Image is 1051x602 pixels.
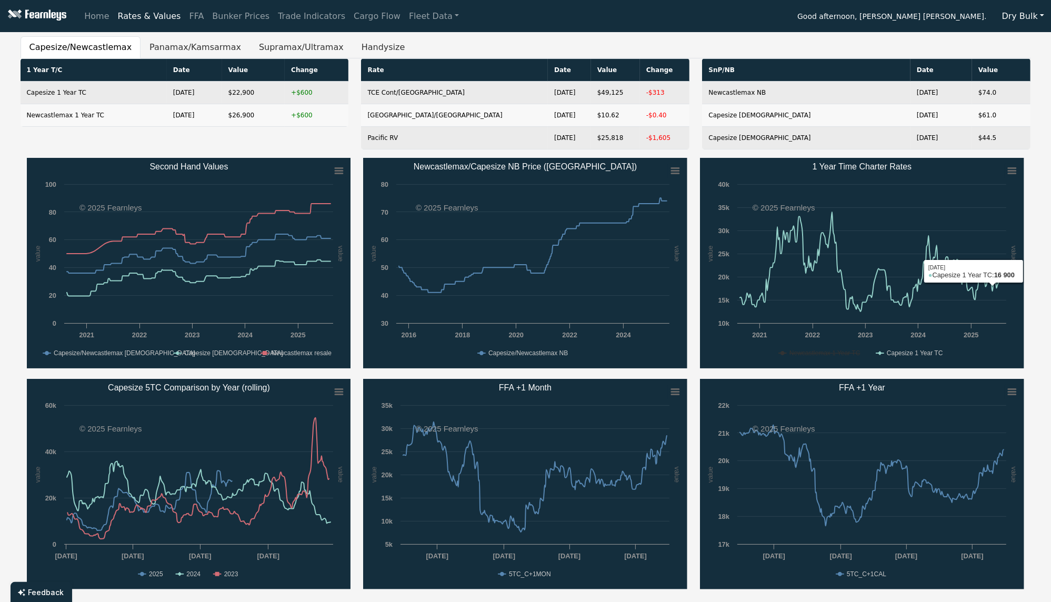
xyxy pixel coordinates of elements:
text: [DATE] [493,552,515,560]
svg: 1 Year Time Charter Rates [700,158,1024,368]
text: 30 [381,319,388,327]
text: Newcastlemax resale [271,349,331,357]
td: [GEOGRAPHIC_DATA]/[GEOGRAPHIC_DATA] [361,104,548,127]
button: Supramax/Ultramax [250,36,353,58]
text: 2020 [509,331,524,339]
td: Capesize [DEMOGRAPHIC_DATA] [702,104,910,127]
th: SnP/NB [702,59,910,82]
text: Newcastlemax 1 Year TC [789,349,860,357]
text: 2024 [237,331,253,339]
text: © 2025 Fearnleys [753,203,815,212]
svg: FFA +1 Month [363,379,687,589]
text: 60 [381,236,388,244]
text: [DATE] [895,552,917,560]
text: 2022 [563,331,577,339]
text: 0 [52,540,56,548]
text: value [1010,246,1018,262]
text: [DATE] [625,552,647,560]
text: 20k [45,494,56,502]
td: Newcastlemax NB [702,82,910,104]
text: 100 [45,180,56,188]
text: Capesize/Newcastlemax NB [488,349,568,357]
text: 20k [718,457,730,465]
td: -$0.40 [640,104,690,127]
text: Capesize [DEMOGRAPHIC_DATA] [184,349,283,357]
text: © 2025 Fearnleys [416,424,478,433]
text: [DATE] [558,552,580,560]
text: © 2025 Fearnleys [79,203,142,212]
text: Newcastlemax/Capesize NB Price ([GEOGRAPHIC_DATA]) [414,162,637,172]
text: 20k [718,273,730,281]
span: Good afternoon, [PERSON_NAME] [PERSON_NAME]. [797,8,986,26]
text: © 2025 Fearnleys [79,424,142,433]
td: $74.0 [972,82,1031,104]
th: Value [222,59,285,82]
td: $26,900 [222,104,285,127]
text: 10k [718,319,730,327]
td: +$600 [285,82,348,104]
text: [DATE] [763,552,785,560]
text: 10k [382,517,393,525]
a: Trade Indicators [274,6,349,27]
text: 5k [385,540,393,548]
img: Fearnleys Logo [5,9,66,23]
text: 60k [45,402,56,409]
text: 40 [381,292,388,299]
a: Bunker Prices [208,6,274,27]
text: 70 [381,208,388,216]
th: Change [640,59,690,82]
text: 5TC_C+1CAL [847,570,886,578]
td: $44.5 [972,127,1031,149]
text: value [337,246,345,262]
text: Capesize/Newcastlemax [DEMOGRAPHIC_DATA] [54,349,195,357]
text: 35k [382,402,393,409]
text: 2024 [911,331,926,339]
button: Panamax/Kamsarmax [141,36,250,58]
text: Capesize 5TC Comparison by Year (rolling) [108,383,270,392]
text: 19k [718,485,730,493]
svg: Capesize 5TC Comparison by Year (rolling) [27,379,351,589]
text: [DATE] [55,552,77,560]
td: Newcastlemax 1 Year TC [21,104,167,127]
th: Change [285,59,348,82]
td: [DATE] [548,127,591,149]
text: 22k [718,402,730,409]
text: 25k [718,250,730,258]
text: 1 Year Time Charter Rates [813,162,912,171]
text: 17k [718,540,730,548]
text: FFA +1 Year [839,383,886,392]
text: 40k [45,448,56,456]
td: [DATE] [910,127,972,149]
text: [DATE] [426,552,448,560]
td: $25,818 [591,127,640,149]
text: 2022 [132,331,146,339]
text: 18k [718,513,730,520]
button: Handysize [353,36,414,58]
th: 1 Year T/C [21,59,167,82]
td: Capesize 1 Year TC [21,82,167,104]
text: value [370,467,378,483]
text: 2023 [858,331,873,339]
text: [DATE] [962,552,984,560]
text: value [33,246,41,262]
text: 2022 [805,331,820,339]
text: 40 [48,264,56,272]
text: value [1010,467,1018,483]
text: 2018 [455,331,470,339]
text: value [673,246,681,262]
td: $10.62 [591,104,640,127]
th: Date [167,59,222,82]
button: Capesize/Newcastlemax [21,36,141,58]
svg: Second Hand Values [27,158,351,368]
text: value [707,246,715,262]
text: 80 [48,208,56,216]
text: 2024 [616,331,632,339]
td: -$313 [640,82,690,104]
text: 2023 [224,570,238,578]
text: 25k [382,448,393,456]
td: [DATE] [910,82,972,104]
a: Rates & Values [114,6,185,27]
text: © 2025 Fearnleys [416,203,478,212]
td: TCE Cont/[GEOGRAPHIC_DATA] [361,82,548,104]
text: 15k [718,296,730,304]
